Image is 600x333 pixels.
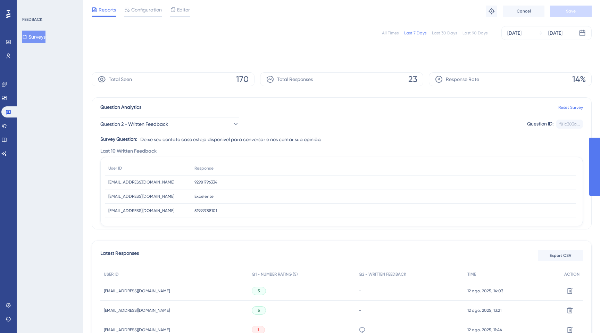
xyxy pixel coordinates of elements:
[258,288,260,294] span: 5
[527,120,553,129] div: Question ID:
[108,179,174,185] span: [EMAIL_ADDRESS][DOMAIN_NAME]
[177,6,190,14] span: Editor
[382,30,399,36] div: All Times
[104,288,170,294] span: [EMAIL_ADDRESS][DOMAIN_NAME]
[108,165,122,171] span: User ID
[104,271,119,277] span: USER ID
[538,250,583,261] button: Export CSV
[194,194,214,199] span: Excelente
[566,8,576,14] span: Save
[571,306,592,326] iframe: UserGuiding AI Assistant Launcher
[503,6,544,17] button: Cancel
[108,208,174,213] span: [EMAIL_ADDRESS][DOMAIN_NAME]
[359,307,460,314] div: -
[462,30,487,36] div: Last 90 Days
[22,17,42,22] div: FEEDBACK
[236,74,249,85] span: 170
[507,29,522,37] div: [DATE]
[252,271,298,277] span: Q1 - NUMBER RATING (5)
[558,105,583,110] a: Reset Survey
[559,121,580,127] div: f81c303a...
[446,75,479,83] span: Response Rate
[359,271,406,277] span: Q2 - WRITTEN FEEDBACK
[408,74,417,85] span: 23
[404,30,426,36] div: Last 7 Days
[550,6,592,17] button: Save
[100,103,141,112] span: Question Analytics
[258,308,260,313] span: 5
[104,308,170,313] span: [EMAIL_ADDRESS][DOMAIN_NAME]
[131,6,162,14] span: Configuration
[467,327,502,333] span: 12 ago. 2025, 11:44
[517,8,531,14] span: Cancel
[572,74,586,85] span: 14%
[100,249,139,262] span: Latest Responses
[99,6,116,14] span: Reports
[100,117,239,131] button: Question 2 - Written Feedback
[258,327,259,333] span: 1
[109,75,132,83] span: Total Seen
[140,135,321,144] span: Deixe seu contato caso esteja disponível para conversar e nos contar sua opinião.
[550,253,572,258] span: Export CSV
[100,135,137,144] div: Survey Question:
[22,31,45,43] button: Surveys
[100,120,168,128] span: Question 2 - Written Feedback
[467,288,503,294] span: 12 ago. 2025, 14:03
[467,308,501,313] span: 12 ago. 2025, 13:21
[467,271,476,277] span: TIME
[194,208,217,213] span: 51999788101
[194,165,214,171] span: Response
[104,327,170,333] span: [EMAIL_ADDRESS][DOMAIN_NAME]
[194,179,217,185] span: 92981796334
[359,287,460,294] div: -
[277,75,313,83] span: Total Responses
[564,271,580,277] span: ACTION
[548,29,562,37] div: [DATE]
[108,194,174,199] span: [EMAIL_ADDRESS][DOMAIN_NAME]
[432,30,457,36] div: Last 30 Days
[100,147,157,155] span: Last 10 Written Feedback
